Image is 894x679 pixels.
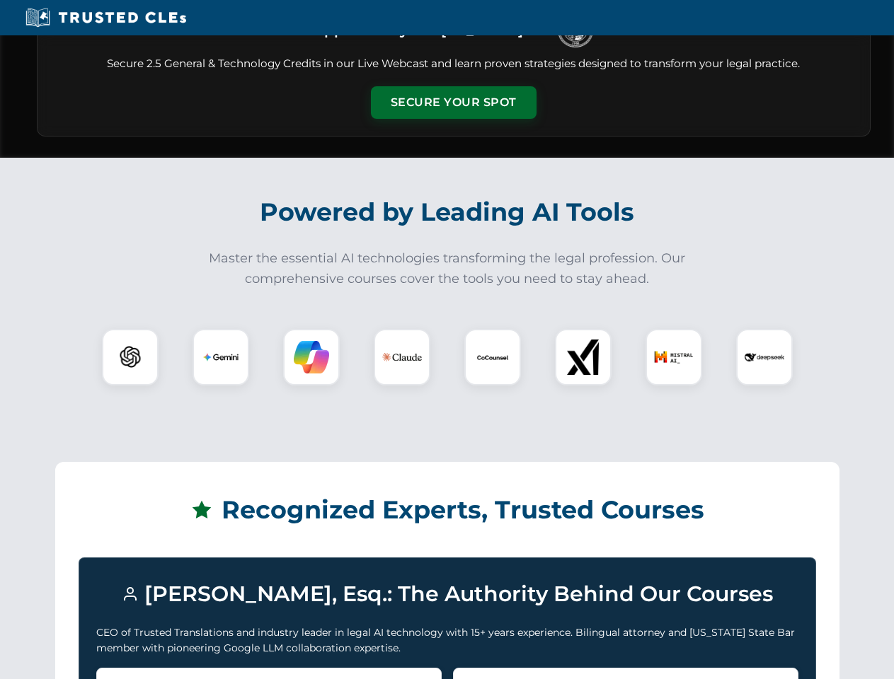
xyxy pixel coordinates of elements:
[55,56,853,72] p: Secure 2.5 General & Technology Credits in our Live Webcast and learn proven strategies designed ...
[464,329,521,385] div: CoCounsel
[654,337,694,377] img: Mistral AI Logo
[110,337,151,378] img: ChatGPT Logo
[193,329,249,385] div: Gemini
[736,329,793,385] div: DeepSeek
[203,339,239,375] img: Gemini Logo
[374,329,430,385] div: Claude
[294,339,329,375] img: Copilot Logo
[21,7,190,28] img: Trusted CLEs
[745,337,784,377] img: DeepSeek Logo
[475,339,510,375] img: CoCounsel Logo
[371,86,537,119] button: Secure Your Spot
[283,329,340,385] div: Copilot
[102,329,159,385] div: ChatGPT
[96,625,798,656] p: CEO of Trusted Translations and industry leader in legal AI technology with 15+ years experience....
[96,575,798,613] h3: [PERSON_NAME], Esq.: The Authority Behind Our Courses
[566,339,601,375] img: xAI Logo
[382,337,422,377] img: Claude Logo
[200,248,695,289] p: Master the essential AI technologies transforming the legal profession. Our comprehensive courses...
[646,329,702,385] div: Mistral AI
[79,485,816,535] h2: Recognized Experts, Trusted Courses
[55,187,839,237] h2: Powered by Leading AI Tools
[555,329,612,385] div: xAI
